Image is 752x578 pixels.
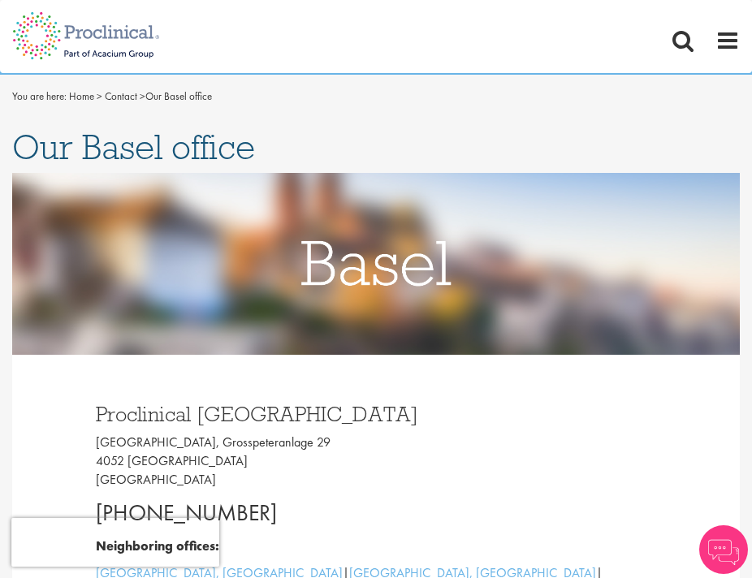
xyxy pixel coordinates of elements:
h3: Proclinical [GEOGRAPHIC_DATA] [96,403,656,425]
p: [PHONE_NUMBER] [96,497,656,529]
iframe: reCAPTCHA [11,518,219,567]
img: Chatbot [699,525,748,574]
span: Our Basel office [12,125,255,169]
p: [GEOGRAPHIC_DATA], Grosspeteranlage 29 4052 [GEOGRAPHIC_DATA] [GEOGRAPHIC_DATA] [96,433,656,490]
